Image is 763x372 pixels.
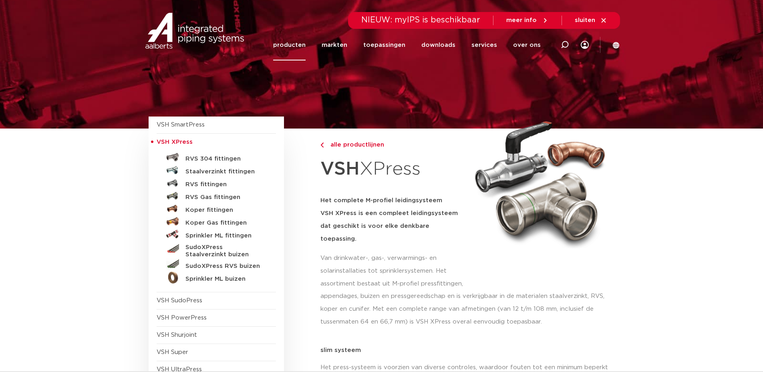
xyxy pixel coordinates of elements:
a: VSH Shurjoint [157,332,197,338]
a: VSH Super [157,349,188,355]
a: RVS 304 fittingen [157,151,276,164]
nav: Menu [273,30,541,60]
span: meer info [506,17,537,23]
p: slim systeem [320,347,615,353]
span: NIEUW: myIPS is beschikbaar [361,16,480,24]
a: meer info [506,17,549,24]
a: RVS fittingen [157,177,276,189]
h1: XPress [320,154,465,185]
a: VSH PowerPress [157,315,207,321]
a: Sprinkler ML fittingen [157,228,276,241]
a: producten [273,30,306,60]
a: over ons [513,30,541,60]
a: SudoXPress Staalverzinkt buizen [157,241,276,258]
h5: Koper fittingen [185,207,265,214]
a: downloads [421,30,455,60]
a: alle productlijnen [320,140,465,150]
a: services [471,30,497,60]
h5: Sprinkler ML buizen [185,275,265,283]
a: VSH SmartPress [157,122,205,128]
h5: RVS Gas fittingen [185,194,265,201]
h5: SudoXPress RVS buizen [185,263,265,270]
h5: RVS fittingen [185,181,265,188]
h5: RVS 304 fittingen [185,155,265,163]
span: VSH XPress [157,139,193,145]
a: Sprinkler ML buizen [157,271,276,284]
span: alle productlijnen [326,142,384,148]
strong: VSH [320,160,360,178]
a: RVS Gas fittingen [157,189,276,202]
h5: Het complete M-profiel leidingsysteem VSH XPress is een compleet leidingsysteem dat geschikt is v... [320,194,465,245]
h5: Koper Gas fittingen [185,219,265,227]
h5: Staalverzinkt fittingen [185,168,265,175]
img: chevron-right.svg [320,143,324,148]
a: markten [322,30,347,60]
a: toepassingen [363,30,405,60]
a: VSH SudoPress [157,298,202,304]
span: sluiten [575,17,595,23]
h5: SudoXPress Staalverzinkt buizen [185,244,265,258]
a: Staalverzinkt fittingen [157,164,276,177]
a: SudoXPress RVS buizen [157,258,276,271]
a: sluiten [575,17,607,24]
p: appendages, buizen en pressgereedschap en is verkrijgbaar in de materialen staalverzinkt, RVS, ko... [320,290,615,328]
a: Koper Gas fittingen [157,215,276,228]
h5: Sprinkler ML fittingen [185,232,265,239]
a: Koper fittingen [157,202,276,215]
p: Van drinkwater-, gas-, verwarmings- en solarinstallaties tot sprinklersystemen. Het assortiment b... [320,252,465,290]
